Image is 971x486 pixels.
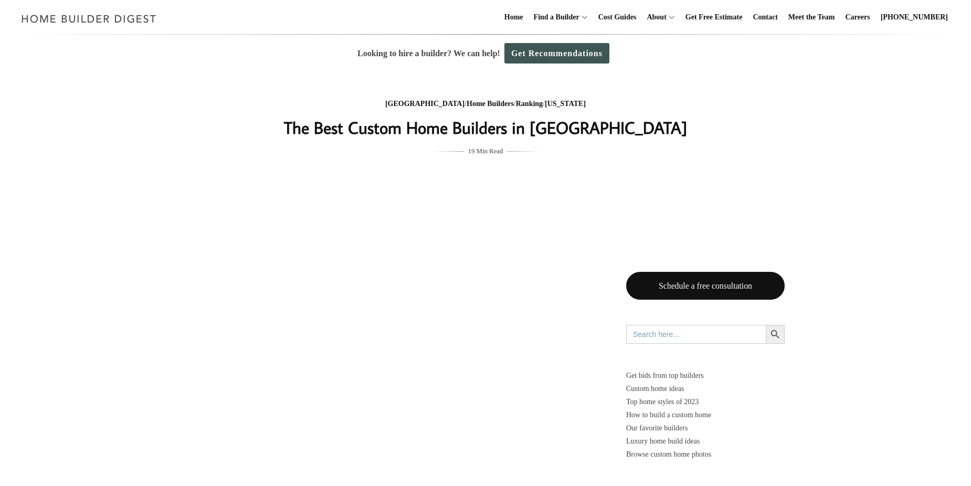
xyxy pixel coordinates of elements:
a: About [642,1,666,34]
a: Home Builders [467,100,514,108]
a: Careers [841,1,874,34]
a: Get Recommendations [504,43,609,64]
a: Find a Builder [530,1,579,34]
a: Meet the Team [784,1,839,34]
img: Home Builder Digest [17,8,161,29]
a: [US_STATE] [545,100,586,108]
a: Ranking [516,100,543,108]
h1: The Best Custom Home Builders in [GEOGRAPHIC_DATA] [276,115,695,140]
div: / / / [276,98,695,111]
span: 19 Min Read [468,145,503,157]
a: Contact [748,1,782,34]
a: Cost Guides [594,1,641,34]
a: Home [500,1,527,34]
a: [PHONE_NUMBER] [877,1,952,34]
a: [GEOGRAPHIC_DATA] [385,100,465,108]
a: Get Free Estimate [681,1,747,34]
